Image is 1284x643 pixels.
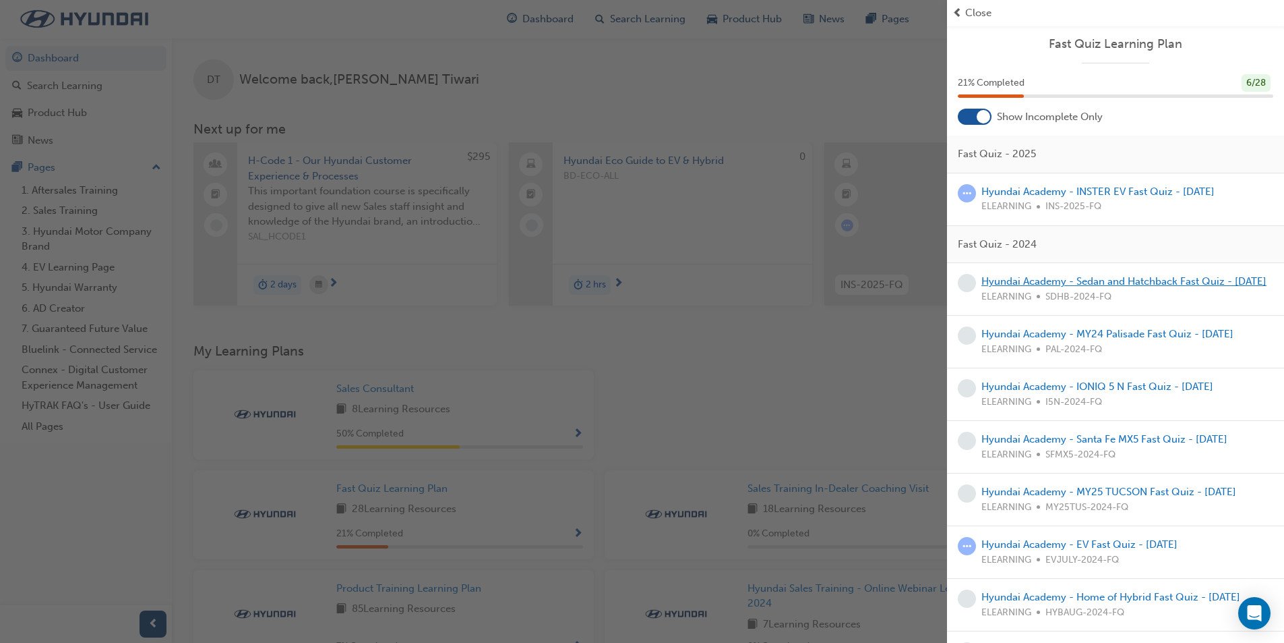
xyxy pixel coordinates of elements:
[952,5,962,21] span: prev-icon
[958,484,976,503] span: learningRecordVerb_NONE-icon
[997,109,1103,125] span: Show Incomplete Only
[981,342,1031,358] span: ELEARNING
[981,328,1233,340] a: Hyundai Academy - MY24 Palisade Fast Quiz - [DATE]
[981,500,1031,515] span: ELEARNING
[1045,605,1124,621] span: HYBAUG-2024-FQ
[958,36,1273,52] a: Fast Quiz Learning Plan
[981,447,1031,463] span: ELEARNING
[981,289,1031,305] span: ELEARNING
[958,184,976,202] span: learningRecordVerb_ATTEMPT-icon
[1045,447,1115,463] span: SFMX5-2024-FQ
[981,275,1266,287] a: Hyundai Academy - Sedan and Hatchback Fast Quiz - [DATE]
[965,5,991,21] span: Close
[1045,553,1119,568] span: EVJULY-2024-FQ
[958,379,976,397] span: learningRecordVerb_NONE-icon
[958,146,1036,162] span: Fast Quiz - 2025
[952,5,1279,21] button: prev-iconClose
[1238,597,1271,630] div: Open Intercom Messenger
[981,433,1227,445] a: Hyundai Academy - Santa Fe MX5 Fast Quiz - [DATE]
[958,327,976,345] span: learningRecordVerb_NONE-icon
[1045,199,1101,215] span: INS-2025-FQ
[1045,342,1102,358] span: PAL-2024-FQ
[958,274,976,292] span: learningRecordVerb_NONE-icon
[958,76,1025,91] span: 21 % Completed
[1045,289,1111,305] span: SDHB-2024-FQ
[981,553,1031,568] span: ELEARNING
[981,486,1236,498] a: Hyundai Academy - MY25 TUCSON Fast Quiz - [DATE]
[981,538,1178,551] a: Hyundai Academy - EV Fast Quiz - [DATE]
[1045,500,1128,515] span: MY25TUS-2024-FQ
[958,590,976,608] span: learningRecordVerb_NONE-icon
[981,186,1215,198] a: Hyundai Academy - INSTER EV Fast Quiz - [DATE]
[981,199,1031,215] span: ELEARNING
[1045,395,1102,410] span: I5N-2024-FQ
[958,237,1037,252] span: Fast Quiz - 2024
[981,605,1031,621] span: ELEARNING
[958,432,976,450] span: learningRecordVerb_NONE-icon
[981,395,1031,410] span: ELEARNING
[981,381,1213,393] a: Hyundai Academy - IONIQ 5 N Fast Quiz - [DATE]
[958,537,976,555] span: learningRecordVerb_ATTEMPT-icon
[981,591,1240,603] a: Hyundai Academy - Home of Hybrid Fast Quiz - [DATE]
[1242,74,1271,92] div: 6 / 28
